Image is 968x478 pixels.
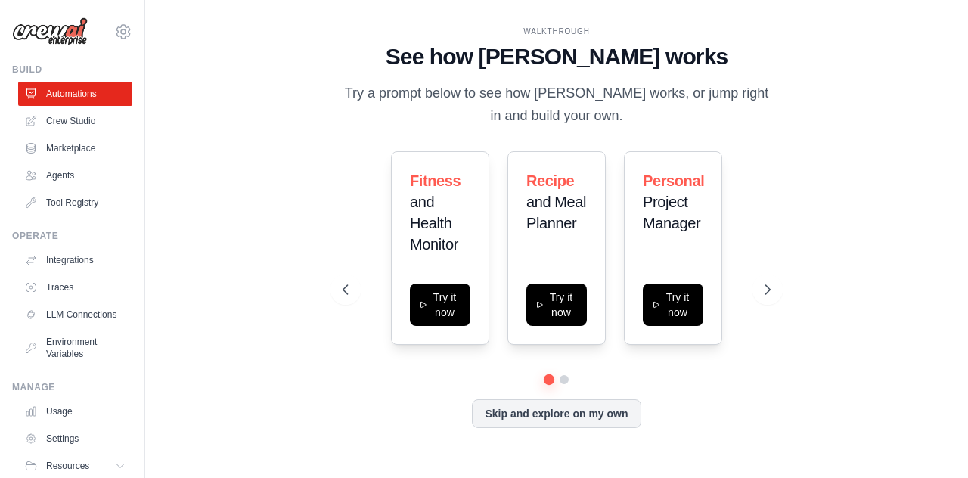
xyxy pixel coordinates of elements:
button: Try it now [526,284,587,326]
div: Operate [12,230,132,242]
img: Logo [12,17,88,46]
a: Environment Variables [18,330,132,366]
span: Fitness [410,172,461,189]
a: LLM Connections [18,303,132,327]
a: Agents [18,163,132,188]
h1: See how [PERSON_NAME] works [343,43,771,70]
button: Skip and explore on my own [472,399,641,428]
span: and Meal Planner [526,194,586,231]
p: Try a prompt below to see how [PERSON_NAME] works, or jump right in and build your own. [343,82,771,127]
button: Resources [18,454,132,478]
a: Crew Studio [18,109,132,133]
button: Try it now [410,284,470,326]
div: Build [12,64,132,76]
button: Try it now [643,284,703,326]
a: Automations [18,82,132,106]
a: Tool Registry [18,191,132,215]
a: Integrations [18,248,132,272]
span: Recipe [526,172,574,189]
a: Usage [18,399,132,424]
div: Manage [12,381,132,393]
span: Personal [643,172,704,189]
div: WALKTHROUGH [343,26,771,37]
a: Settings [18,427,132,451]
a: Marketplace [18,136,132,160]
span: Project Manager [643,194,700,231]
a: Traces [18,275,132,300]
span: Resources [46,460,89,472]
span: and Health Monitor [410,194,458,253]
